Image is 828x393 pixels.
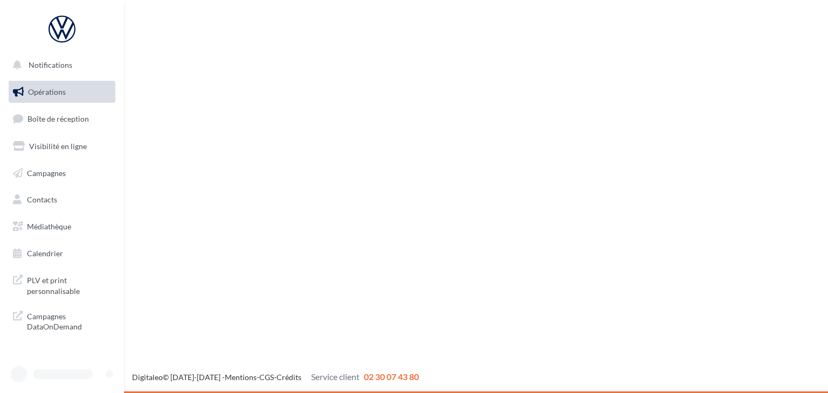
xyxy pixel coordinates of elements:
[132,373,419,382] span: © [DATE]-[DATE] - - -
[27,273,111,296] span: PLV et print personnalisable
[6,215,118,238] a: Médiathèque
[6,188,118,211] a: Contacts
[6,81,118,103] a: Opérations
[132,373,163,382] a: Digitaleo
[225,373,257,382] a: Mentions
[311,371,360,382] span: Service client
[27,114,89,123] span: Boîte de réception
[27,195,57,204] span: Contacts
[27,168,66,177] span: Campagnes
[28,87,66,96] span: Opérations
[6,269,118,300] a: PLV et print personnalisable
[6,135,118,158] a: Visibilité en ligne
[27,309,111,332] span: Campagnes DataOnDemand
[6,107,118,130] a: Boîte de réception
[6,54,113,76] button: Notifications
[29,60,72,69] span: Notifications
[259,373,274,382] a: CGS
[6,242,118,265] a: Calendrier
[6,162,118,185] a: Campagnes
[29,142,87,151] span: Visibilité en ligne
[27,222,71,231] span: Médiathèque
[277,373,301,382] a: Crédits
[27,249,63,258] span: Calendrier
[364,371,419,382] span: 02 30 07 43 80
[6,305,118,336] a: Campagnes DataOnDemand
